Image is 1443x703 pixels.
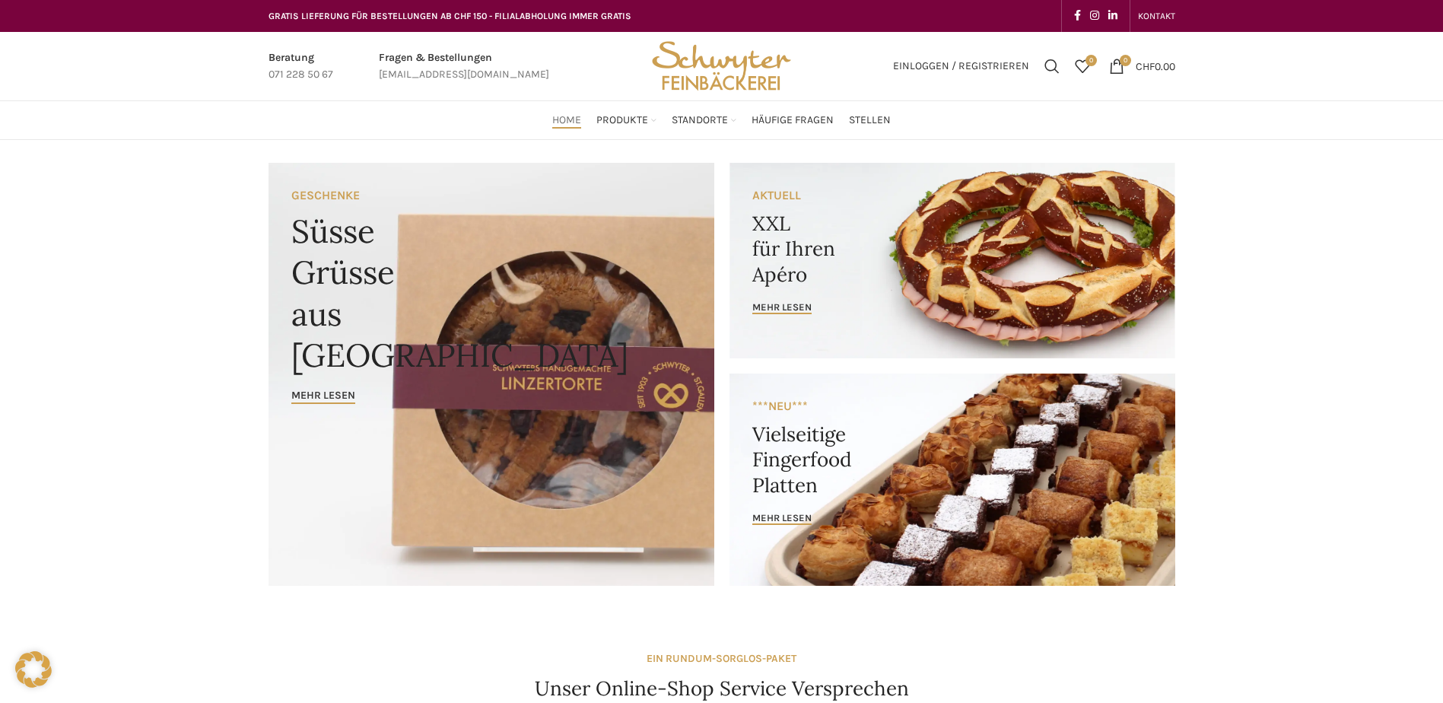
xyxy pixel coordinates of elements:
[1138,1,1175,31] a: KONTAKT
[672,113,728,128] span: Standorte
[261,105,1183,135] div: Main navigation
[1085,55,1097,66] span: 0
[1130,1,1183,31] div: Secondary navigation
[1070,5,1085,27] a: Facebook social link
[752,113,834,128] span: Häufige Fragen
[1067,51,1098,81] div: Meine Wunschliste
[1101,51,1183,81] a: 0 CHF0.00
[552,113,581,128] span: Home
[269,49,333,84] a: Infobox link
[647,32,796,100] img: Bäckerei Schwyter
[729,163,1175,358] a: Banner link
[269,11,631,21] span: GRATIS LIEFERUNG FÜR BESTELLUNGEN AB CHF 150 - FILIALABHOLUNG IMMER GRATIS
[672,105,736,135] a: Standorte
[1136,59,1175,72] bdi: 0.00
[596,113,648,128] span: Produkte
[535,675,909,702] h4: Unser Online-Shop Service Versprechen
[849,113,891,128] span: Stellen
[269,163,714,586] a: Banner link
[1037,51,1067,81] a: Suchen
[647,59,796,72] a: Site logo
[893,61,1029,72] span: Einloggen / Registrieren
[1138,11,1175,21] span: KONTAKT
[729,374,1175,586] a: Banner link
[1120,55,1131,66] span: 0
[379,49,549,84] a: Infobox link
[1085,5,1104,27] a: Instagram social link
[1104,5,1122,27] a: Linkedin social link
[752,105,834,135] a: Häufige Fragen
[552,105,581,135] a: Home
[849,105,891,135] a: Stellen
[647,652,796,665] strong: EIN RUNDUM-SORGLOS-PAKET
[885,51,1037,81] a: Einloggen / Registrieren
[1136,59,1155,72] span: CHF
[1067,51,1098,81] a: 0
[596,105,656,135] a: Produkte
